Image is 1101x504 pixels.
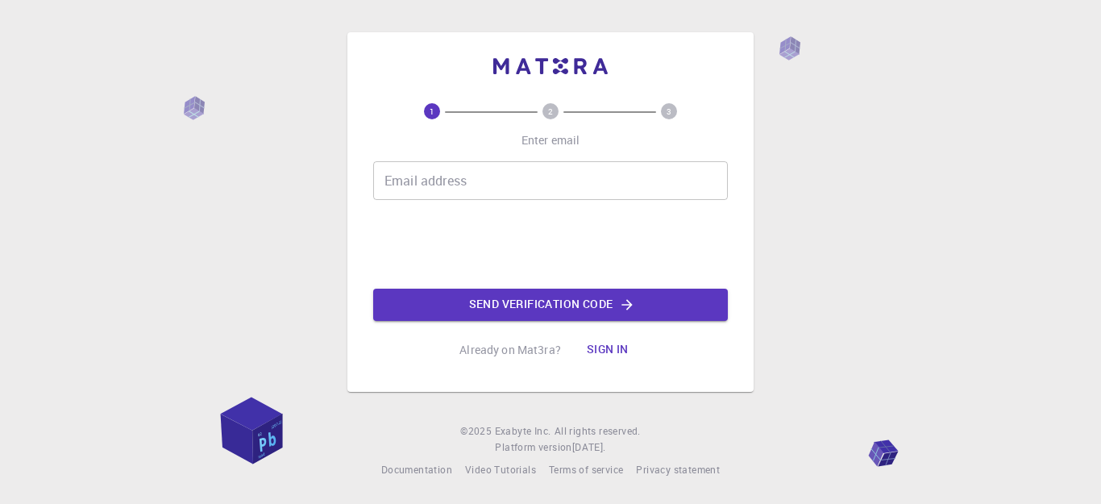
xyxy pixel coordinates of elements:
[460,423,494,439] span: © 2025
[548,106,553,117] text: 2
[381,462,452,478] a: Documentation
[555,423,641,439] span: All rights reserved.
[373,289,728,321] button: Send verification code
[667,106,671,117] text: 3
[381,463,452,476] span: Documentation
[495,424,551,437] span: Exabyte Inc.
[465,462,536,478] a: Video Tutorials
[459,342,561,358] p: Already on Mat3ra?
[495,423,551,439] a: Exabyte Inc.
[574,334,642,366] button: Sign in
[572,439,606,456] a: [DATE].
[636,463,720,476] span: Privacy statement
[572,440,606,453] span: [DATE] .
[549,462,623,478] a: Terms of service
[428,213,673,276] iframe: reCAPTCHA
[636,462,720,478] a: Privacy statement
[549,463,623,476] span: Terms of service
[430,106,434,117] text: 1
[495,439,571,456] span: Platform version
[521,132,580,148] p: Enter email
[465,463,536,476] span: Video Tutorials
